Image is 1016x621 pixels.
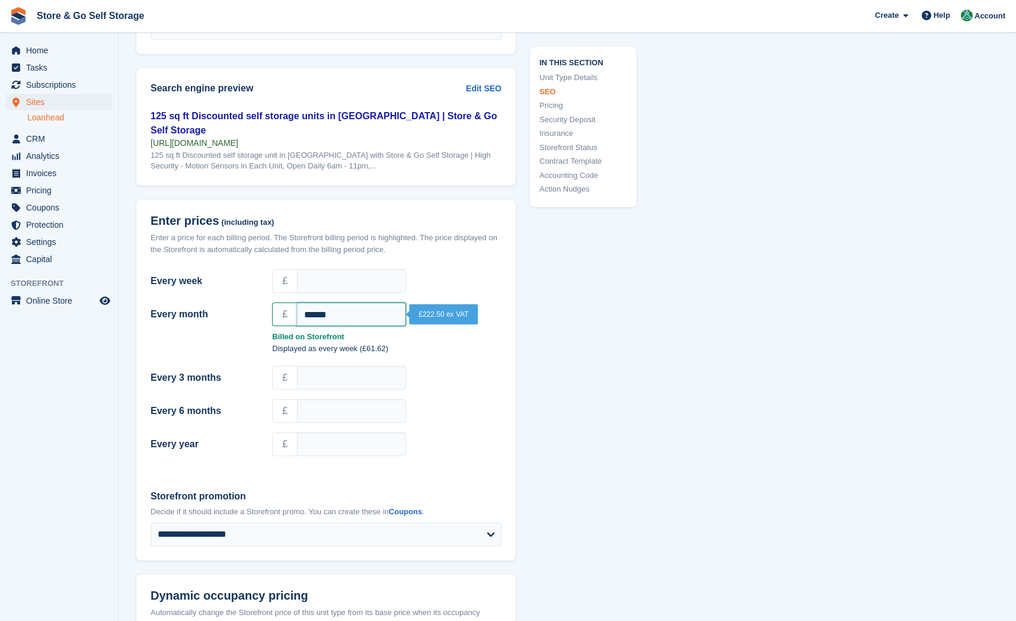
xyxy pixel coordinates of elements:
[975,10,1005,22] span: Account
[6,182,112,199] a: menu
[539,169,627,181] a: Accounting Code
[6,165,112,181] a: menu
[151,109,501,138] div: 125 sq ft Discounted self storage units in [GEOGRAPHIC_DATA] | Store & Go Self Storage
[6,292,112,309] a: menu
[26,199,97,216] span: Coupons
[151,138,501,148] div: [URL][DOMAIN_NAME]
[98,294,112,308] a: Preview store
[539,128,627,139] a: Insurance
[151,489,501,504] label: Storefront promotion
[389,507,422,516] a: Coupons
[539,85,627,97] a: SEO
[6,59,112,76] a: menu
[26,165,97,181] span: Invoices
[27,112,112,123] a: Loanhead
[272,331,501,343] strong: Billed on Storefront
[151,589,308,603] span: Dynamic occupancy pricing
[32,6,149,26] a: Store & Go Self Storage
[539,155,627,167] a: Contract Template
[6,77,112,93] a: menu
[151,404,258,418] label: Every 6 months
[151,232,501,255] div: Enter a price for each billing period. The Storefront billing period is highlighted. The price di...
[26,42,97,59] span: Home
[539,183,627,195] a: Action Nudges
[26,94,97,110] span: Sites
[26,148,97,164] span: Analytics
[151,437,258,451] label: Every year
[466,82,501,95] a: Edit SEO
[151,83,466,94] h2: Search engine preview
[9,7,27,25] img: stora-icon-8386f47178a22dfd0bd8f6a31ec36ba5ce8667c1dd55bd0f319d3a0aa187defe.svg
[151,150,501,171] div: 125 sq ft Discounted self storage unit in [GEOGRAPHIC_DATA] with Store & Go Self Storage | High S...
[6,130,112,147] a: menu
[26,130,97,147] span: CRM
[26,77,97,93] span: Subscriptions
[26,234,97,250] span: Settings
[6,251,112,267] a: menu
[26,292,97,309] span: Online Store
[151,371,258,385] label: Every 3 months
[934,9,950,21] span: Help
[6,216,112,233] a: menu
[26,59,97,76] span: Tasks
[6,148,112,164] a: menu
[875,9,899,21] span: Create
[26,251,97,267] span: Capital
[151,214,219,228] span: Enter prices
[11,278,118,289] span: Storefront
[539,141,627,153] a: Storefront Status
[539,100,627,112] a: Pricing
[6,199,112,216] a: menu
[539,72,627,84] a: Unit Type Details
[539,56,627,67] span: In this section
[26,216,97,233] span: Protection
[6,42,112,59] a: menu
[222,218,274,227] span: (including tax)
[151,307,258,321] label: Every month
[151,274,258,288] label: Every week
[6,94,112,110] a: menu
[961,9,973,21] img: Adeel Hussain
[26,182,97,199] span: Pricing
[151,506,501,518] p: Decide if it should include a Storefront promo. You can create these in .
[539,113,627,125] a: Security Deposit
[6,234,112,250] a: menu
[272,343,501,355] p: Displayed as every week (£61.62)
